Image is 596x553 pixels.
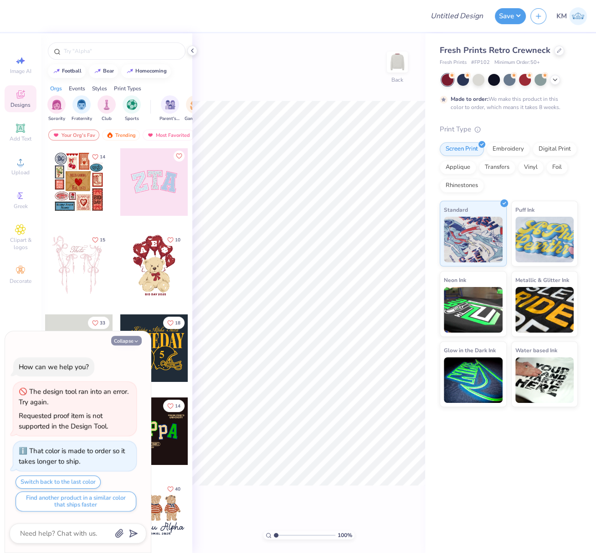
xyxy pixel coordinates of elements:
[175,404,180,408] span: 14
[48,115,65,122] span: Sorority
[515,275,569,285] span: Metallic & Glitter Ink
[48,64,86,78] button: football
[175,238,180,242] span: 10
[494,59,540,67] span: Minimum Order: 50 +
[10,277,31,285] span: Decorate
[125,115,139,122] span: Sports
[88,234,109,246] button: Like
[143,130,194,141] div: Most Favorited
[72,95,92,122] div: filter for Fraternity
[479,161,515,174] div: Transfers
[100,238,105,242] span: 15
[185,115,206,122] span: Game Day
[515,345,557,355] span: Water based Ink
[444,217,503,262] img: Standard
[89,64,118,78] button: bear
[92,84,107,93] div: Styles
[165,99,175,110] img: Parent's Weekend Image
[444,275,466,285] span: Neon Ink
[185,95,206,122] div: filter for Game Day
[102,130,140,141] div: Trending
[190,99,200,110] img: Game Day Image
[338,531,352,539] span: 100 %
[440,124,578,135] div: Print Type
[515,287,574,333] img: Metallic & Glitter Ink
[174,151,185,162] button: Like
[72,115,92,122] span: Fraternity
[62,68,82,73] div: football
[63,47,180,56] input: Try "Alpha"
[123,95,141,122] button: filter button
[114,84,141,93] div: Print Types
[444,205,468,214] span: Standard
[546,161,568,174] div: Foil
[100,321,105,325] span: 33
[556,11,567,21] span: KM
[103,68,114,73] div: bear
[515,217,574,262] img: Puff Ink
[102,115,112,122] span: Club
[444,357,503,403] img: Glow in the Dark Ink
[515,205,534,214] span: Puff Ink
[175,487,180,491] span: 40
[423,7,490,25] input: Untitled Design
[440,142,484,156] div: Screen Print
[569,7,587,25] img: Katrina Mae Mijares
[147,132,154,138] img: most_fav.gif
[69,84,85,93] div: Events
[47,95,66,122] button: filter button
[440,161,476,174] div: Applique
[518,161,544,174] div: Vinyl
[159,115,180,122] span: Parent's Weekend
[100,155,105,159] span: 14
[444,345,496,355] span: Glow in the Dark Ink
[159,95,180,122] div: filter for Parent's Weekend
[11,169,30,176] span: Upload
[51,99,62,110] img: Sorority Image
[495,8,526,24] button: Save
[102,99,112,110] img: Club Image
[126,68,134,74] img: trend_line.gif
[53,68,60,74] img: trend_line.gif
[515,357,574,403] img: Water based Ink
[440,179,484,193] div: Rhinestones
[88,151,109,163] button: Like
[10,135,31,142] span: Add Text
[77,99,87,110] img: Fraternity Image
[47,95,66,122] div: filter for Sorority
[444,287,503,333] img: Neon Ink
[19,446,125,466] div: That color is made to order so it takes longer to ship.
[163,234,185,246] button: Like
[556,7,587,25] a: KM
[19,411,108,431] div: Requested proof item is not supported in the Design Tool.
[15,475,101,489] button: Switch back to the last color
[121,64,171,78] button: homecoming
[5,236,36,251] span: Clipart & logos
[451,95,563,111] div: We make this product in this color to order, which means it takes 8 weeks.
[88,317,109,329] button: Like
[15,491,136,511] button: Find another product in a similar color that ships faster
[127,99,137,110] img: Sports Image
[388,53,406,71] img: Back
[14,203,28,210] span: Greek
[19,362,89,371] div: How can we help you?
[10,101,31,109] span: Designs
[98,95,116,122] div: filter for Club
[50,84,62,93] div: Orgs
[48,130,99,141] div: Your Org's Fav
[451,95,488,103] strong: Made to order:
[163,483,185,495] button: Like
[19,387,128,407] div: The design tool ran into an error. Try again.
[123,95,141,122] div: filter for Sports
[185,95,206,122] button: filter button
[440,45,550,56] span: Fresh Prints Retro Crewneck
[487,142,530,156] div: Embroidery
[94,68,101,74] img: trend_line.gif
[135,68,167,73] div: homecoming
[72,95,92,122] button: filter button
[106,132,113,138] img: trending.gif
[391,76,403,84] div: Back
[440,59,467,67] span: Fresh Prints
[163,400,185,412] button: Like
[175,321,180,325] span: 18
